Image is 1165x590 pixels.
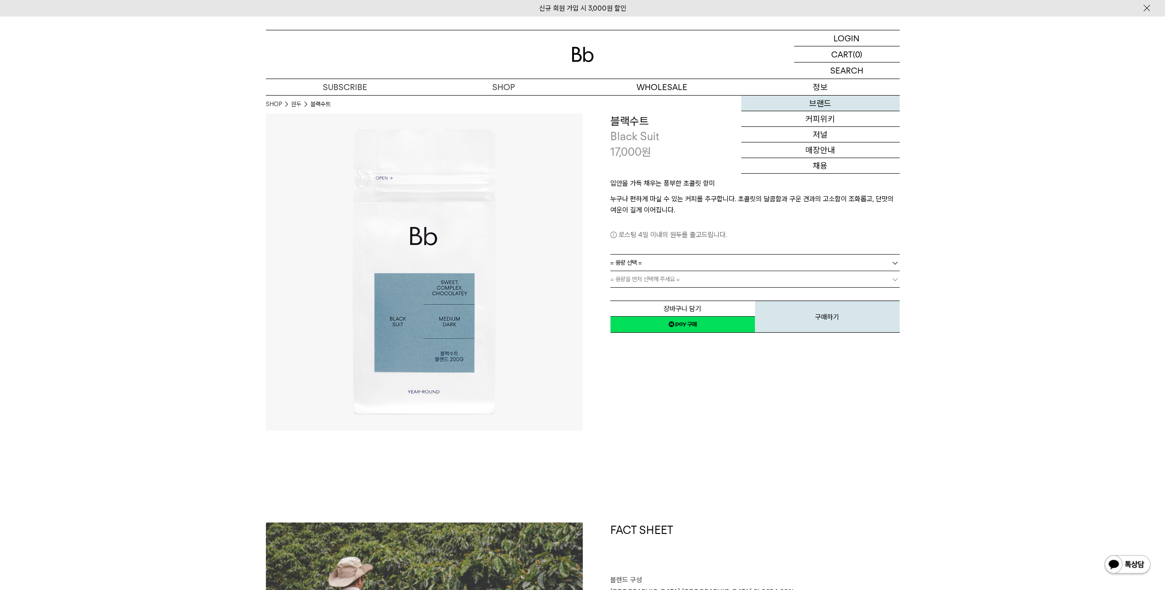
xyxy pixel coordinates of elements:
span: = 용량을 먼저 선택해 주세요 = [610,271,680,287]
img: 로고 [572,47,594,62]
a: 매장안내 [741,142,900,158]
button: 구매하기 [755,301,900,333]
span: 원 [642,145,651,159]
p: CART [831,46,853,62]
span: = 용량 선택 = [610,255,642,271]
a: SHOP [266,100,282,109]
a: LOGIN [794,30,900,46]
button: 장바구니 담기 [610,301,755,317]
p: LOGIN [833,30,860,46]
li: 블랙수트 [310,100,331,109]
a: 브랜드 [741,96,900,111]
img: 블랙수트 [266,113,583,431]
a: 원두 [291,100,301,109]
a: 새창 [610,316,755,333]
h3: 블랙수트 [610,113,900,129]
p: SEARCH [830,62,863,79]
p: (0) [853,46,862,62]
a: 저널 [741,127,900,142]
p: 정보 [741,79,900,95]
p: WHOLESALE [583,79,741,95]
p: Black Suit [610,129,900,144]
a: 채용 [741,158,900,174]
a: SUBSCRIBE [266,79,424,95]
p: 입안을 가득 채우는 풍부한 초콜릿 향미 [610,178,900,193]
a: 신규 회원 가입 시 3,000원 할인 [539,4,626,12]
p: 누구나 편하게 마실 수 있는 커피를 추구합니다. 초콜릿의 달콤함과 구운 견과의 고소함이 조화롭고, 단맛의 여운이 길게 이어집니다. [610,193,900,216]
p: 로스팅 4일 이내의 원두를 출고드립니다. [610,229,900,240]
p: 17,000 [610,144,651,160]
h1: FACT SHEET [610,522,900,575]
a: SHOP [424,79,583,95]
a: CART (0) [794,46,900,62]
img: 카카오톡 채널 1:1 채팅 버튼 [1103,554,1151,576]
span: 블렌드 구성 [610,576,642,584]
a: 커피위키 [741,111,900,127]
